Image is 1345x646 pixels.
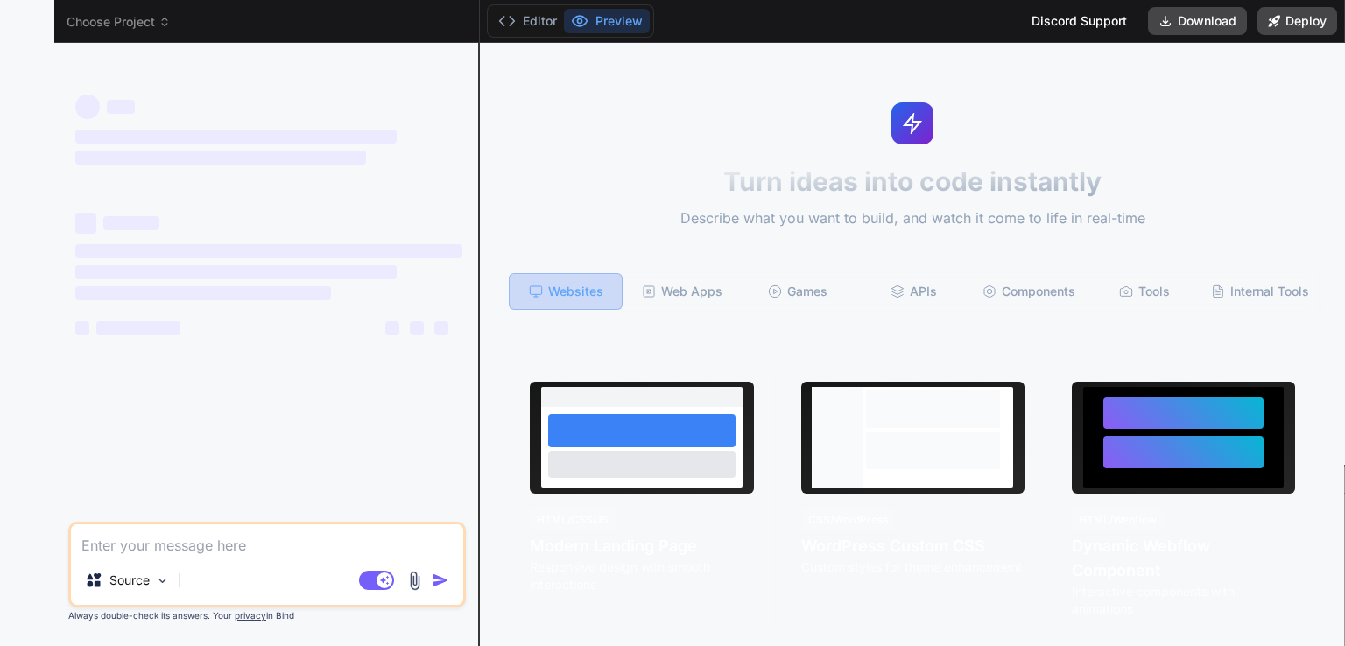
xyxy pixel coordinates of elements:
span: ‌ [107,100,135,114]
span: ‌ [75,95,100,119]
img: attachment [405,571,425,591]
img: icon [432,572,449,589]
img: Pick Models [155,573,170,588]
div: APIs [857,273,969,310]
p: Interactive components with animations [1072,583,1295,618]
span: ‌ [75,286,331,300]
h1: Turn ideas into code instantly [490,165,1334,197]
h4: Modern Landing Page [530,534,753,558]
span: ‌ [75,265,397,279]
div: CSS/WordPress [801,509,895,530]
p: Always double-check its answers. Your in Bind [68,607,466,624]
div: Discord Support [1021,7,1137,35]
p: Source [109,572,150,589]
span: ‌ [96,321,180,335]
p: Custom styles for theme enhancement [801,558,1025,576]
button: Download [1148,7,1247,35]
div: HTML/Webflow [1072,509,1164,530]
div: HTML/CSS/JS [530,509,616,530]
div: Components [973,273,1085,310]
span: ‌ [75,151,366,165]
span: ‌ [75,244,462,258]
button: Preview [564,9,650,33]
h4: Dynamic Webflow Component [1072,534,1295,583]
div: Web Apps [626,273,738,310]
span: ‌ [410,321,424,335]
span: ‌ [434,321,448,335]
span: ‌ [385,321,399,335]
span: ‌ [103,216,159,230]
div: Websites [509,273,623,310]
h4: WordPress Custom CSS [801,534,1025,558]
div: Games [742,273,854,310]
span: ‌ [75,130,397,144]
div: Tools [1088,273,1201,310]
p: Describe what you want to build, and watch it come to life in real-time [490,207,1334,230]
div: Internal Tools [1204,273,1316,310]
span: Choose Project [67,13,171,31]
button: Editor [491,9,564,33]
span: ‌ [75,213,96,234]
p: Responsive design with smooth interactions [530,558,753,593]
span: ‌ [75,321,89,335]
button: Deploy [1257,7,1337,35]
span: privacy [235,610,266,621]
